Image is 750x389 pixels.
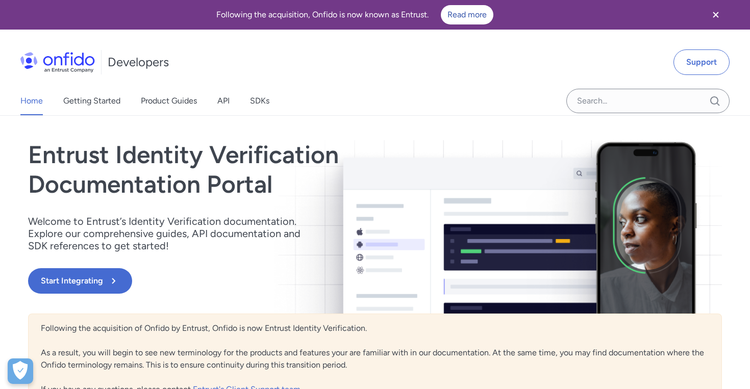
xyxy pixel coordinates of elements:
div: Préférences de cookies [8,358,33,384]
a: Support [673,49,730,75]
a: Read more [441,5,493,24]
input: Onfido search input field [566,89,730,113]
button: Start Integrating [28,268,132,294]
a: Start Integrating [28,268,514,294]
button: Ouvrir le centre de préférences [8,358,33,384]
a: SDKs [250,87,269,115]
div: Following the acquisition, Onfido is now known as Entrust. [12,5,697,24]
h1: Entrust Identity Verification Documentation Portal [28,140,514,199]
a: Getting Started [63,87,120,115]
h1: Developers [108,54,169,70]
a: API [217,87,230,115]
a: Product Guides [141,87,197,115]
a: Home [20,87,43,115]
button: Close banner [697,2,735,28]
p: Welcome to Entrust’s Identity Verification documentation. Explore our comprehensive guides, API d... [28,215,314,252]
svg: Close banner [710,9,722,21]
img: Onfido Logo [20,52,95,72]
